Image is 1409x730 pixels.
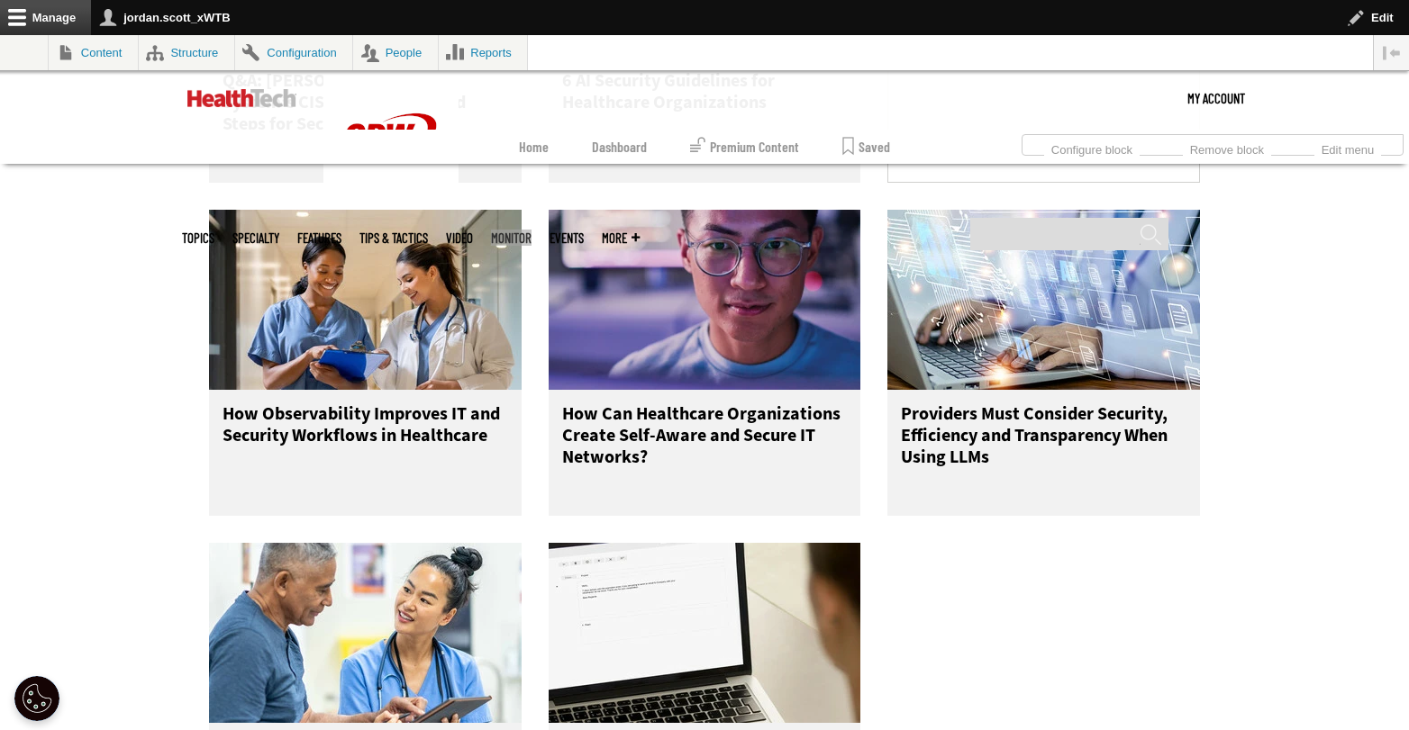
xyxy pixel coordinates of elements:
img: Person writing an email [549,543,861,723]
a: Dashboard [592,130,647,164]
div: Cookie Settings [14,676,59,721]
a: Events [550,231,584,245]
h3: How Can Healthcare Organizations Create Self-Aware and Secure IT Networks? [562,403,848,475]
span: Topics [182,231,214,245]
img: Doctor using AI document management concept [887,210,1200,390]
button: Open Preferences [14,676,59,721]
a: Reports [439,35,528,70]
img: Home [187,89,296,107]
a: Premium Content [690,130,799,164]
h3: Providers Must Consider Security, Efficiency and Transparency When Using LLMs [901,403,1186,475]
a: My Account [1187,71,1245,125]
h3: How Observability Improves IT and Security Workflows in Healthcare [223,403,508,475]
span: More [602,231,640,245]
a: Features [297,231,341,245]
img: A doctor and patient talking together [209,543,522,723]
a: People [353,35,438,70]
a: Nurse and doctor coordinating How Observability Improves IT and Security Workflows in Healthcare [209,210,522,516]
button: Vertical orientation [1374,35,1409,70]
a: MonITor [491,231,532,245]
a: Tips & Tactics [359,231,428,245]
a: IT expert looks at monitor How Can Healthcare Organizations Create Self-Aware and Secure IT Netwo... [549,210,861,516]
a: Saved [842,130,890,164]
a: Doctor using AI document management concept Providers Must Consider Security, Efficiency and Tran... [887,210,1200,516]
a: Video [446,231,473,245]
a: Configure block [1044,138,1140,158]
a: Structure [139,35,234,70]
a: Content [49,35,138,70]
img: Home [323,71,459,204]
a: Edit menu [1314,138,1381,158]
a: CDW [323,190,459,209]
div: User menu [1187,71,1245,125]
a: Configuration [235,35,352,70]
a: Remove block [1183,138,1271,158]
img: IT expert looks at monitor [549,210,861,390]
a: Home [519,130,549,164]
span: Specialty [232,231,279,245]
img: Nurse and doctor coordinating [209,210,522,390]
